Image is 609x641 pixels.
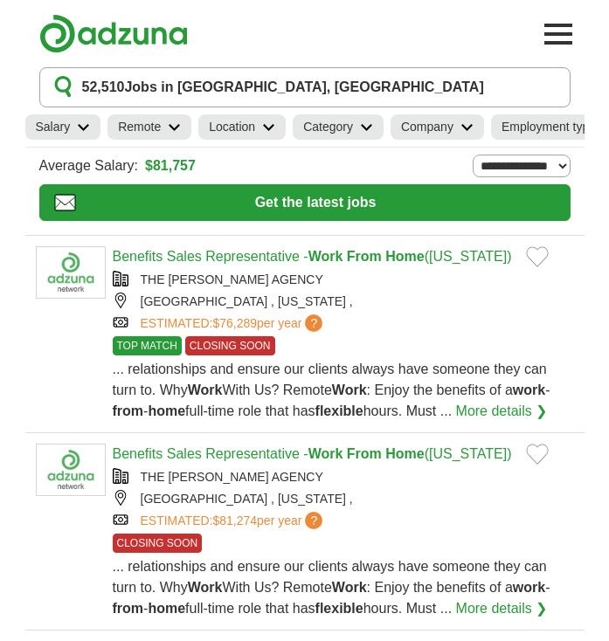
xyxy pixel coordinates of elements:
[209,118,255,136] h2: Location
[113,534,203,553] span: CLOSING SOON
[188,580,223,595] strong: Work
[113,446,512,461] a: Benefits Sales Representative -Work From Home([US_STATE])
[145,155,196,176] a: $81,757
[198,114,286,140] a: Location
[113,336,182,355] span: TOP MATCH
[391,114,484,140] a: Company
[212,513,257,527] span: $81,274
[332,580,367,595] strong: Work
[82,77,484,98] h1: Jobs in [GEOGRAPHIC_DATA], [GEOGRAPHIC_DATA]
[347,249,382,264] strong: From
[148,403,185,418] strong: home
[36,444,106,496] img: Company logo
[25,114,101,140] a: Salary
[148,601,185,616] strong: home
[141,314,327,333] a: ESTIMATED:$76,289per year?
[36,246,106,299] img: Company logo
[113,468,574,486] div: THE [PERSON_NAME] AGENCY
[315,601,363,616] strong: flexible
[513,580,545,595] strong: work
[539,15,578,53] button: Toggle main navigation menu
[118,118,161,136] h2: Remote
[456,598,548,619] a: More details ❯
[526,246,549,267] button: Add to favorite jobs
[385,446,424,461] strong: Home
[113,249,512,264] a: Benefits Sales Representative -Work From Home([US_STATE])
[36,118,71,136] h2: Salary
[513,383,545,397] strong: work
[113,490,574,508] div: [GEOGRAPHIC_DATA] , [US_STATE] ,
[347,446,382,461] strong: From
[107,114,191,140] a: Remote
[82,77,125,98] span: 52,510
[185,336,275,355] span: CLOSING SOON
[305,314,322,332] span: ?
[315,403,363,418] strong: flexible
[526,444,549,465] button: Add to favorite jobs
[385,249,424,264] strong: Home
[456,401,548,422] a: More details ❯
[39,14,188,53] img: Adzuna logo
[293,114,384,140] a: Category
[308,249,343,264] strong: Work
[39,184,571,221] button: Get the latest jobs
[308,446,343,461] strong: Work
[113,601,144,616] strong: from
[305,512,322,529] span: ?
[113,559,550,616] span: ... relationships and ensure our clients always have someone they can turn to. Why With Us? Remot...
[39,155,571,177] div: Average Salary:
[332,383,367,397] strong: Work
[212,316,257,330] span: $76,289
[188,383,223,397] strong: Work
[303,118,353,136] h2: Category
[113,362,550,418] span: ... relationships and ensure our clients always have someone they can turn to. Why With Us? Remot...
[39,67,571,107] button: 52,510Jobs in [GEOGRAPHIC_DATA], [GEOGRAPHIC_DATA]
[502,118,596,136] h2: Employment type
[76,192,556,213] span: Get the latest jobs
[113,293,574,311] div: [GEOGRAPHIC_DATA] , [US_STATE] ,
[113,403,144,418] strong: from
[141,512,327,530] a: ESTIMATED:$81,274per year?
[401,118,453,136] h2: Company
[113,271,574,289] div: THE [PERSON_NAME] AGENCY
